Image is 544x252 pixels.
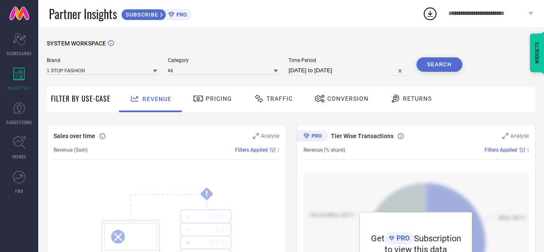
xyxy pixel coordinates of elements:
[289,57,406,63] span: Time Period
[122,11,160,18] span: SUBSCRIBE
[266,95,293,102] span: Traffic
[54,147,88,153] span: Revenue (Sum)
[54,133,95,139] span: Sales over time
[297,130,328,143] div: Premium
[47,40,106,47] span: SYSTEM WORKSPACE
[253,133,259,139] svg: Zoom
[278,147,279,153] span: |
[527,147,529,153] span: |
[174,11,187,18] span: PRO
[289,65,406,76] input: Select time period
[51,93,110,104] span: Filter By Use-Case
[206,95,232,102] span: Pricing
[261,133,279,139] span: Analyse
[49,5,117,23] span: Partner Insights
[235,147,268,153] span: Filters Applied
[168,57,278,63] span: Category
[394,234,410,242] span: PRO
[416,57,462,72] button: Search
[142,96,171,102] span: Revenue
[8,85,31,91] span: WORKSPACE
[510,133,529,139] span: Analyse
[7,50,32,57] span: SCORECARDS
[327,95,368,102] span: Conversion
[15,188,23,194] span: FWD
[12,153,26,160] span: TRENDS
[331,133,394,139] span: Tier Wise Transactions
[121,7,191,20] a: SUBSCRIBEPRO
[303,147,345,153] span: Revenue (% share)
[422,6,438,21] div: Open download list
[414,233,461,244] span: Subscription
[403,95,432,102] span: Returns
[502,133,508,139] svg: Zoom
[206,189,208,199] tspan: !
[6,119,32,125] span: SUGGESTIONS
[47,57,157,63] span: Brand
[484,147,517,153] span: Filters Applied
[371,233,385,244] span: Get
